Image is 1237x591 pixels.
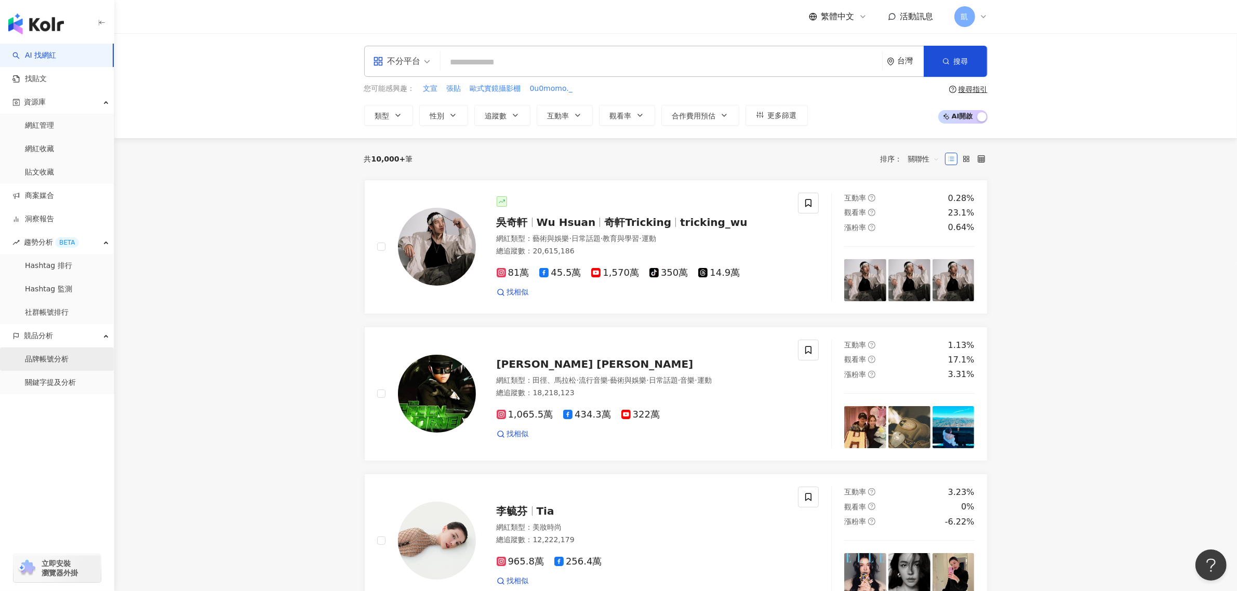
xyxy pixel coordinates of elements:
[591,267,639,278] span: 1,570萬
[746,105,808,126] button: 更多篩選
[844,341,866,349] span: 互動率
[364,84,415,94] span: 您可能感興趣：
[948,222,975,233] div: 0.64%
[1195,549,1227,581] iframe: Help Scout Beacon - Open
[25,354,69,365] a: 品牌帳號分析
[373,53,421,70] div: 不分平台
[868,371,875,378] span: question-circle
[621,409,660,420] span: 322萬
[959,85,988,93] div: 搜尋指引
[569,234,571,243] span: ·
[610,112,632,120] span: 觀看率
[12,50,56,61] a: searchAI 找網紅
[423,83,438,95] button: 文宣
[446,83,462,95] button: 張貼
[529,83,573,95] button: 0u0momo._
[601,234,603,243] span: ·
[373,56,383,66] span: appstore
[533,376,577,384] span: 田徑、馬拉松
[649,376,678,384] span: 日常話題
[497,234,786,244] div: 網紅類型 ：
[554,556,602,567] span: 256.4萬
[948,340,975,351] div: 1.13%
[497,388,786,398] div: 總追蹤數 ： 18,218,123
[680,216,748,229] span: tricking_wu
[646,376,648,384] span: ·
[945,516,975,528] div: -6.22%
[868,341,875,348] span: question-circle
[42,559,78,577] span: 立即安裝 瀏覽器外掛
[24,90,46,114] span: 資源庫
[12,74,47,84] a: 找貼文
[868,503,875,510] span: question-circle
[948,354,975,366] div: 17.1%
[474,105,530,126] button: 追蹤數
[364,180,988,314] a: KOL Avatar吳奇軒Wu Hsuan奇軒Trickingtricking_wu網紅類型：藝術與娛樂·日常話題·教育與學習·運動總追蹤數：20,615,18681萬45.5萬1,570萬35...
[25,167,54,178] a: 貼文收藏
[25,120,54,131] a: 網紅管理
[12,191,54,201] a: 商案媒合
[25,307,69,318] a: 社群帳號排行
[537,216,596,229] span: Wu Hsuan
[888,406,930,448] img: post-image
[844,208,866,217] span: 觀看率
[888,259,930,301] img: post-image
[563,409,611,420] span: 434.3萬
[375,112,390,120] span: 類型
[423,84,438,94] span: 文宣
[604,216,671,229] span: 奇軒Tricking
[533,234,569,243] span: 藝術與娛樂
[697,376,712,384] span: 運動
[924,46,987,77] button: 搜尋
[485,112,507,120] span: 追蹤數
[887,58,895,65] span: environment
[844,259,886,301] img: post-image
[844,355,866,364] span: 觀看率
[642,234,656,243] span: 運動
[539,267,581,278] span: 45.5萬
[610,376,646,384] span: 藝術與娛樂
[8,14,64,34] img: logo
[55,237,79,248] div: BETA
[571,234,601,243] span: 日常話題
[868,356,875,363] span: question-circle
[672,112,716,120] span: 合作費用預估
[530,84,573,94] span: 0u0momo._
[954,57,968,65] span: 搜尋
[14,554,101,582] a: chrome extension立即安裝 瀏覽器外掛
[497,576,529,586] a: 找相似
[961,501,974,513] div: 0%
[948,193,975,204] div: 0.28%
[698,267,740,278] span: 14.9萬
[948,207,975,219] div: 23.1%
[949,86,956,93] span: question-circle
[497,287,529,298] a: 找相似
[548,112,569,120] span: 互動率
[364,327,988,461] a: KOL Avatar[PERSON_NAME] [PERSON_NAME]網紅類型：田徑、馬拉松·流行音樂·藝術與娛樂·日常話題·音樂·運動總追蹤數：18,218,1231,065.5萬434....
[533,523,562,531] span: 美妝時尚
[599,105,655,126] button: 觀看率
[497,556,544,567] span: 965.8萬
[497,358,694,370] span: [PERSON_NAME] [PERSON_NAME]
[364,155,413,163] div: 共 筆
[868,488,875,495] span: question-circle
[933,406,975,448] img: post-image
[868,518,875,525] span: question-circle
[844,503,866,511] span: 觀看率
[844,370,866,379] span: 漲粉率
[25,261,72,271] a: Hashtag 排行
[537,505,554,517] span: Tia
[12,214,54,224] a: 洞察報告
[398,208,476,286] img: KOL Avatar
[961,11,968,22] span: 凱
[497,246,786,257] div: 總追蹤數 ： 20,615,186
[497,375,786,386] div: 網紅類型 ：
[24,324,53,347] span: 競品分析
[25,378,76,388] a: 關鍵字提及分析
[881,151,945,167] div: 排序：
[25,284,72,294] a: Hashtag 監測
[497,216,528,229] span: 吳奇軒
[507,429,529,439] span: 找相似
[933,259,975,301] img: post-image
[497,522,786,533] div: 網紅類型 ：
